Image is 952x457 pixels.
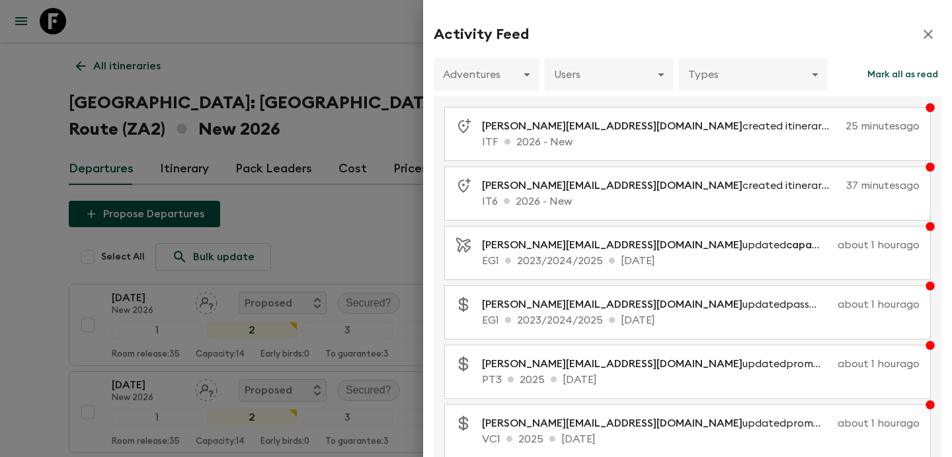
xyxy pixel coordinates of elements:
[482,312,920,328] p: EG1 2023/2024/2025 [DATE]
[482,237,832,253] p: updated
[864,58,941,91] button: Mark all as read
[838,356,920,372] p: about 1 hour ago
[434,26,529,43] h2: Activity Feed
[786,240,832,250] span: capacity
[482,431,920,447] p: VC1 2025 [DATE]
[482,240,742,250] span: [PERSON_NAME][EMAIL_ADDRESS][DOMAIN_NAME]
[846,178,920,193] p: 37 minutes ago
[838,237,920,253] p: about 1 hour ago
[482,299,742,310] span: [PERSON_NAME][EMAIL_ADDRESS][DOMAIN_NAME]
[838,297,920,312] p: about 1 hour ago
[482,180,742,191] span: [PERSON_NAME][EMAIL_ADDRESS][DOMAIN_NAME]
[482,297,832,312] p: updated passenger costs
[679,56,828,93] div: Types
[482,253,920,269] p: EG1 2023/2024/2025 [DATE]
[482,193,920,209] p: IT6 2026 - New
[482,418,742,429] span: [PERSON_NAME][EMAIL_ADDRESS][DOMAIN_NAME]
[482,415,832,431] p: updated promotional discounts
[482,134,920,150] p: ITF 2026 - New
[482,121,742,131] span: [PERSON_NAME][EMAIL_ADDRESS][DOMAIN_NAME]
[482,372,920,388] p: PT3 2025 [DATE]
[482,356,832,372] p: updated promotional discounts
[482,118,840,134] p: created itinerary from
[482,359,742,369] span: [PERSON_NAME][EMAIL_ADDRESS][DOMAIN_NAME]
[482,178,841,193] p: created itinerary from
[838,415,920,431] p: about 1 hour ago
[434,56,539,93] div: Adventures
[545,56,674,93] div: Users
[846,118,920,134] p: 25 minutes ago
